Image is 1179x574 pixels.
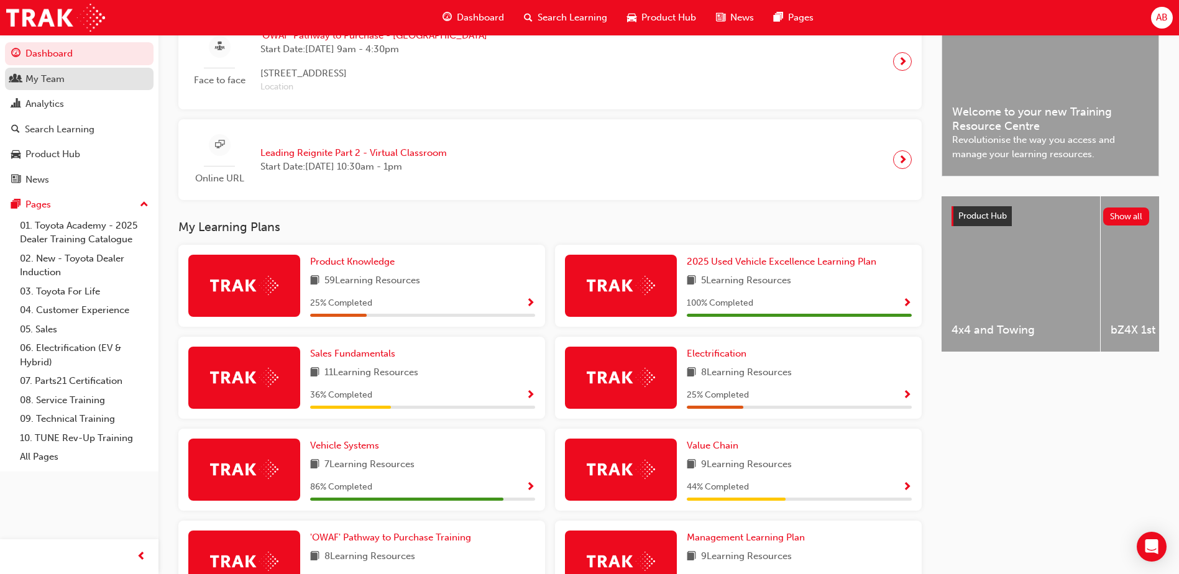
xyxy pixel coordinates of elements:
span: chart-icon [11,99,21,110]
a: Online URLLeading Reignite Part 2 - Virtual ClassroomStart Date:[DATE] 10:30am - 1pm [188,129,912,191]
button: DashboardMy TeamAnalyticsSearch LearningProduct HubNews [5,40,154,193]
a: All Pages [15,447,154,467]
span: next-icon [898,151,907,168]
a: Product Knowledge [310,255,400,269]
span: next-icon [898,53,907,70]
span: Product Hub [958,211,1007,221]
a: 01. Toyota Academy - 2025 Dealer Training Catalogue [15,216,154,249]
span: Pages [788,11,814,25]
span: book-icon [687,549,696,565]
a: Product HubShow all [952,206,1149,226]
span: Vehicle Systems [310,440,379,451]
button: Show Progress [902,480,912,495]
span: Start Date: [DATE] 10:30am - 1pm [260,160,447,174]
span: car-icon [627,10,636,25]
span: Show Progress [902,482,912,493]
a: 07. Parts21 Certification [15,371,154,391]
h3: My Learning Plans [178,220,922,234]
a: 'OWAF' Pathway to Purchase Training [310,531,476,545]
span: 86 % Completed [310,480,372,494]
a: Vehicle Systems [310,439,384,453]
span: book-icon [310,549,319,565]
span: 25 % Completed [310,296,372,311]
span: 9 Learning Resources [701,549,792,565]
span: Show Progress [526,482,535,493]
button: Pages [5,193,154,216]
span: search-icon [524,10,533,25]
span: 11 Learning Resources [324,365,418,381]
span: Dashboard [457,11,504,25]
span: sessionType_ONLINE_URL-icon [215,137,224,153]
a: 04. Customer Experience [15,301,154,320]
img: Trak [210,368,278,387]
span: car-icon [11,149,21,160]
a: car-iconProduct Hub [617,5,706,30]
span: 8 Learning Resources [701,365,792,381]
span: 44 % Completed [687,480,749,494]
span: 36 % Completed [310,388,372,403]
span: book-icon [687,457,696,473]
span: 4x4 and Towing [952,323,1090,337]
a: 06. Electrification (EV & Hybrid) [15,339,154,371]
span: 'OWAF' Pathway to Purchase Training [310,532,471,543]
a: guage-iconDashboard [433,5,514,30]
button: Show Progress [526,388,535,403]
span: [STREET_ADDRESS] [260,66,487,81]
span: book-icon [310,457,319,473]
span: book-icon [310,273,319,289]
a: 10. TUNE Rev-Up Training [15,429,154,448]
div: Pages [25,198,51,212]
a: Management Learning Plan [687,531,810,545]
div: News [25,173,49,187]
span: Value Chain [687,440,738,451]
span: sessionType_FACE_TO_FACE-icon [215,39,224,55]
span: Welcome to your new Training Resource Centre [952,105,1149,133]
img: Trak [6,4,105,32]
span: Revolutionise the way you access and manage your learning resources. [952,133,1149,161]
span: 'OWAF' Pathway to Purchase - [GEOGRAPHIC_DATA] [260,29,487,43]
span: guage-icon [443,10,452,25]
button: AB [1151,7,1173,29]
a: Analytics [5,93,154,116]
img: Trak [587,552,655,571]
span: Show Progress [902,298,912,309]
a: News [5,168,154,191]
div: Search Learning [25,122,94,137]
div: Open Intercom Messenger [1137,532,1167,562]
span: 2025 Used Vehicle Excellence Learning Plan [687,256,876,267]
span: Show Progress [526,298,535,309]
a: 08. Service Training [15,391,154,410]
a: 2025 Used Vehicle Excellence Learning Plan [687,255,881,269]
span: Electrification [687,348,746,359]
a: Sales Fundamentals [310,347,400,361]
a: 05. Sales [15,320,154,339]
span: news-icon [716,10,725,25]
a: pages-iconPages [764,5,823,30]
span: Management Learning Plan [687,532,805,543]
span: 5 Learning Resources [701,273,791,289]
img: Trak [587,460,655,479]
img: Trak [587,276,655,295]
span: Face to face [188,73,250,88]
span: AB [1156,11,1168,25]
a: 4x4 and Towing [942,196,1100,352]
span: prev-icon [137,549,146,565]
span: book-icon [310,365,319,381]
span: 25 % Completed [687,388,749,403]
img: Trak [210,552,278,571]
span: news-icon [11,175,21,186]
span: 7 Learning Resources [324,457,415,473]
span: pages-icon [11,199,21,211]
div: My Team [25,72,65,86]
span: Search Learning [538,11,607,25]
span: guage-icon [11,48,21,60]
a: Face to face'OWAF' Pathway to Purchase - [GEOGRAPHIC_DATA]Start Date:[DATE] 9am - 4:30pm[STREET_A... [188,24,912,99]
a: 09. Technical Training [15,409,154,429]
a: news-iconNews [706,5,764,30]
a: Dashboard [5,42,154,65]
span: 100 % Completed [687,296,753,311]
a: Product Hub [5,143,154,166]
a: 02. New - Toyota Dealer Induction [15,249,154,282]
a: 03. Toyota For Life [15,282,154,301]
